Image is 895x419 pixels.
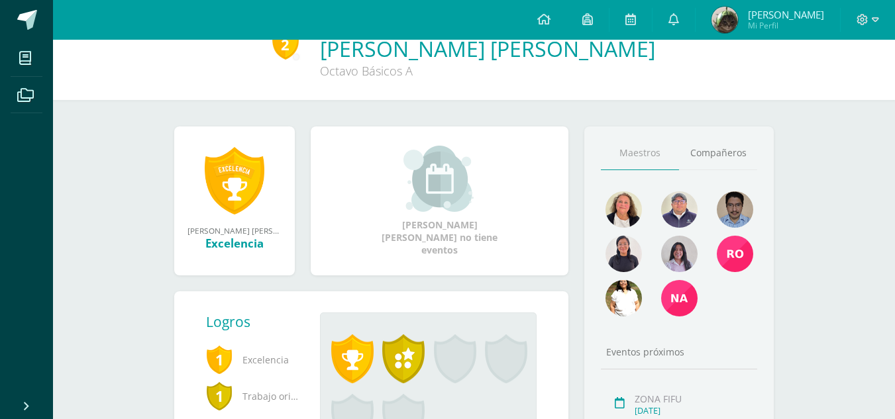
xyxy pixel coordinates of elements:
[635,405,753,416] div: [DATE]
[187,236,282,251] div: Excelencia
[403,146,476,212] img: event_small.png
[679,136,757,170] a: Compañeros
[206,381,233,411] span: 1
[605,191,642,228] img: 9ee8ef55e0f0cb4267c6653addefd60b.png
[601,136,679,170] a: Maestros
[320,34,655,63] a: [PERSON_NAME] [PERSON_NAME]
[605,236,642,272] img: 041e67bb1815648f1c28e9f895bf2be1.png
[206,378,299,414] span: Trabajo original
[635,393,753,405] div: ZONA FIFU
[661,236,698,272] img: c32ad82329b44bc9061dc23c1c7658f9.png
[661,280,698,316] img: 03bedc8e89e9ad7d908873b386a18aa1.png
[601,346,757,358] div: Eventos próximos
[748,20,824,31] span: Mi Perfil
[320,63,655,79] div: Octavo Básicos A
[661,191,698,228] img: f2596fff22ce10e3356730cf971142ab.png
[717,236,753,272] img: 5b128c088b3bc6462d39a613088c2279.png
[272,29,299,60] div: 2
[605,280,642,316] img: cece32d36125892de659c7218cd8b355.png
[206,342,299,378] span: Excelencia
[711,7,738,33] img: efdde124b53c5e6227a31b6264010d7d.png
[206,344,233,375] span: 1
[717,191,753,228] img: bd5c4da964c66059798930f984b6ff37.png
[748,8,824,21] span: [PERSON_NAME]
[374,146,506,256] div: [PERSON_NAME] [PERSON_NAME] no tiene eventos
[206,312,309,331] div: Logros
[187,225,282,236] div: [PERSON_NAME] [PERSON_NAME] obtuvo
